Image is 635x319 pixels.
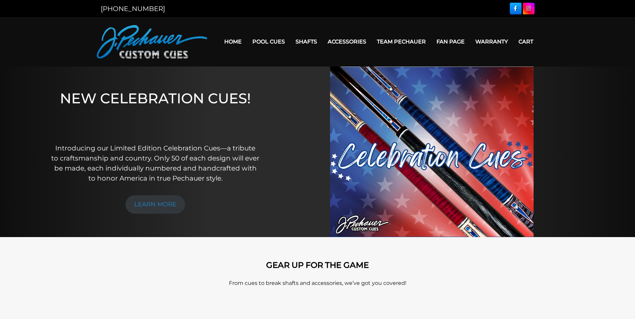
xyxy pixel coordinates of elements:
[470,33,513,50] a: Warranty
[127,279,508,287] p: From cues to break shafts and accessories, we’ve got you covered!
[219,33,247,50] a: Home
[322,33,372,50] a: Accessories
[51,143,260,183] p: Introducing our Limited Edition Celebration Cues—a tribute to craftsmanship and country. Only 50 ...
[513,33,539,50] a: Cart
[97,25,207,59] img: Pechauer Custom Cues
[266,260,369,270] strong: GEAR UP FOR THE GAME
[290,33,322,50] a: Shafts
[51,90,260,134] h1: NEW CELEBRATION CUES!
[431,33,470,50] a: Fan Page
[372,33,431,50] a: Team Pechauer
[101,5,165,13] a: [PHONE_NUMBER]
[126,195,185,214] a: LEARN MORE
[247,33,290,50] a: Pool Cues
